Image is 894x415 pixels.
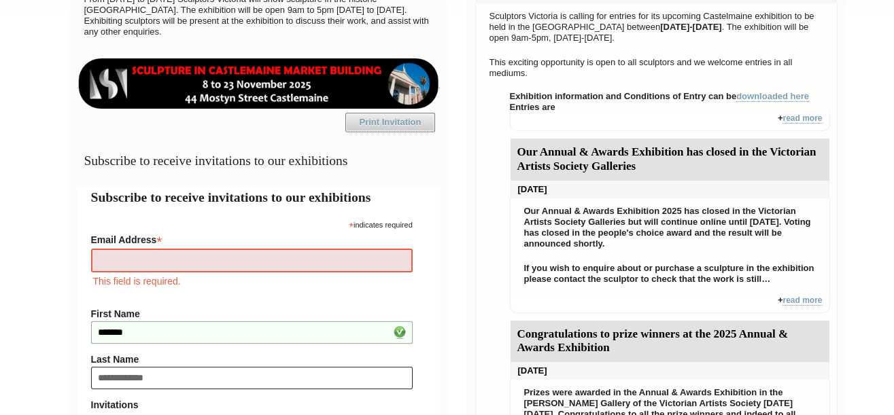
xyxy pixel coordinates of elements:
[783,113,822,124] a: read more
[510,295,830,313] div: +
[517,202,823,253] p: Our Annual & Awards Exhibition 2025 has closed in the Victorian Artists Society Galleries but wil...
[91,217,413,230] div: indicates required
[510,113,830,131] div: +
[91,230,413,247] label: Email Address
[511,321,829,363] div: Congratulations to prize winners at the 2025 Annual & Awards Exhibition
[517,259,823,288] p: If you wish to enquire about or purchase a sculpture in the exhibition please contact the sculpto...
[78,147,440,174] h3: Subscribe to receive invitations to our exhibitions
[91,274,413,289] div: This field is required.
[510,91,810,102] strong: Exhibition information and Conditions of Entry can be
[345,113,435,132] a: Print Invitation
[736,91,809,102] a: downloaded here
[483,54,830,82] p: This exciting opportunity is open to all sculptors and we welcome entries in all mediums.
[91,187,426,207] h2: Subscribe to receive invitations to our exhibitions
[660,22,722,32] strong: [DATE]-[DATE]
[91,399,413,410] strong: Invitations
[511,181,829,198] div: [DATE]
[511,362,829,380] div: [DATE]
[91,308,413,319] label: First Name
[91,354,413,365] label: Last Name
[511,139,829,181] div: Our Annual & Awards Exhibition has closed in the Victorian Artists Society Galleries
[483,7,830,47] p: Sculptors Victoria is calling for entries for its upcoming Castelmaine exhibition to be held in t...
[783,295,822,306] a: read more
[78,58,440,109] img: castlemaine-ldrbd25v2.png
